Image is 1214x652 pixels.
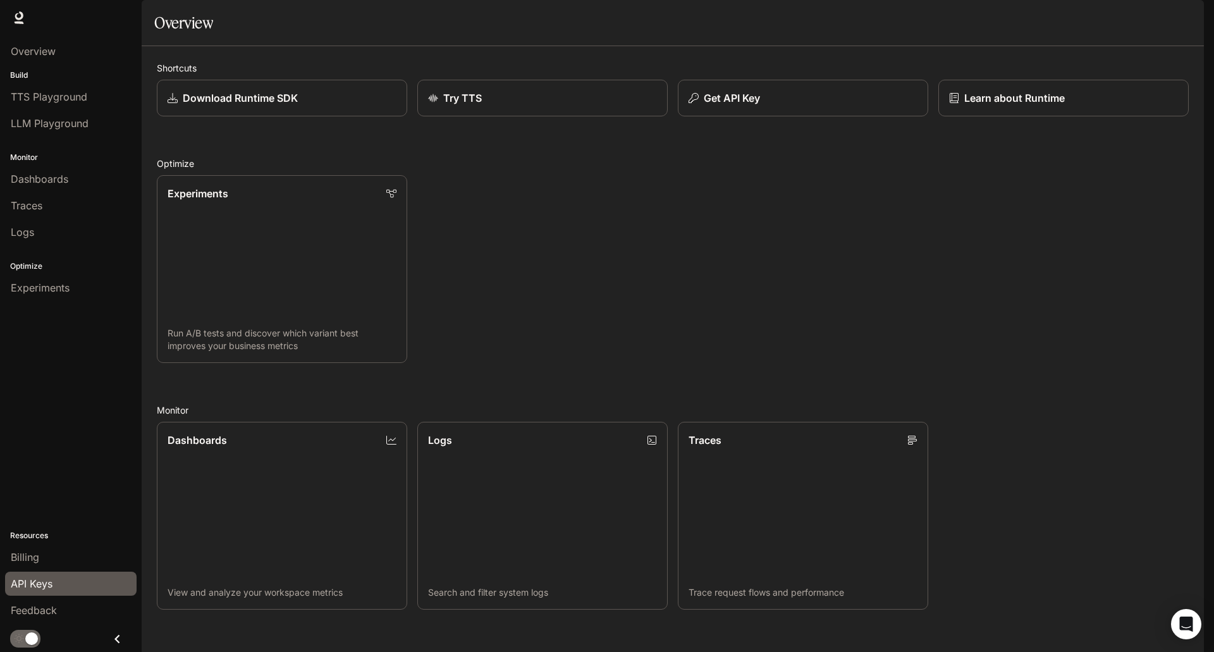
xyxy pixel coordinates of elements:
button: Get API Key [678,80,928,116]
p: Traces [689,433,721,448]
p: Search and filter system logs [428,586,657,599]
a: DashboardsView and analyze your workspace metrics [157,422,407,610]
p: Trace request flows and performance [689,586,917,599]
p: Try TTS [443,90,482,106]
p: Get API Key [704,90,760,106]
p: View and analyze your workspace metrics [168,586,396,599]
h2: Shortcuts [157,61,1189,75]
a: Download Runtime SDK [157,80,407,116]
a: Learn about Runtime [938,80,1189,116]
p: Experiments [168,186,228,201]
p: Dashboards [168,433,227,448]
a: TracesTrace request flows and performance [678,422,928,610]
h1: Overview [154,10,213,35]
p: Learn about Runtime [964,90,1065,106]
a: Try TTS [417,80,668,116]
a: LogsSearch and filter system logs [417,422,668,610]
a: ExperimentsRun A/B tests and discover which variant best improves your business metrics [157,175,407,363]
p: Logs [428,433,452,448]
p: Run A/B tests and discover which variant best improves your business metrics [168,327,396,352]
h2: Optimize [157,157,1189,170]
h2: Monitor [157,403,1189,417]
p: Download Runtime SDK [183,90,298,106]
div: Open Intercom Messenger [1171,609,1201,639]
